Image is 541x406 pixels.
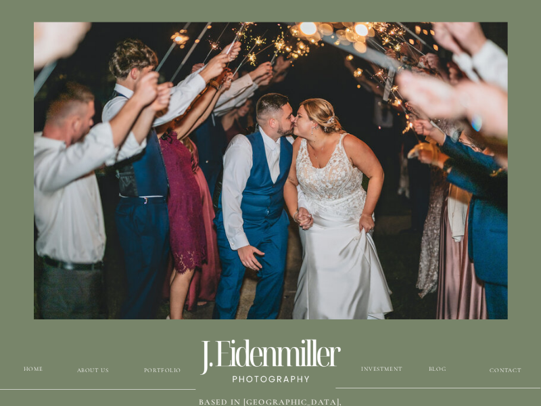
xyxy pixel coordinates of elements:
a: Portfolio [136,366,189,375]
a: blog [400,365,474,374]
a: HOME [19,365,47,374]
a: CONTACT [484,366,527,375]
a: Investment [360,365,403,374]
a: about us [59,366,127,375]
